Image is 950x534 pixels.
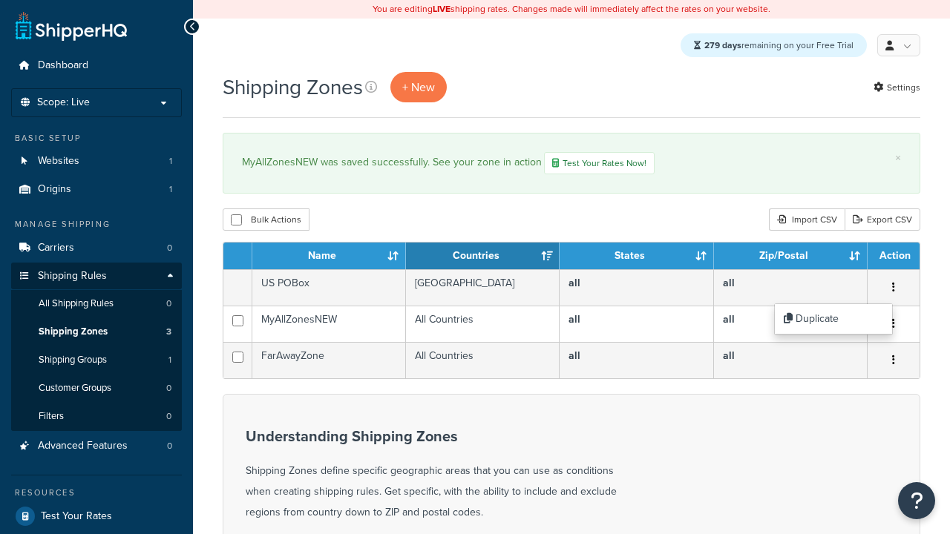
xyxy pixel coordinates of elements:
[704,39,741,52] strong: 279 days
[252,342,406,378] td: FarAwayZone
[406,243,560,269] th: Countries: activate to sort column ascending
[11,432,182,460] a: Advanced Features 0
[38,155,79,168] span: Websites
[402,79,435,96] span: + New
[223,73,363,102] h1: Shipping Zones
[569,311,580,327] b: all
[167,242,172,254] span: 0
[11,403,182,430] li: Filters
[11,176,182,203] a: Origins 1
[252,243,406,269] th: Name: activate to sort column ascending
[11,218,182,231] div: Manage Shipping
[560,243,713,269] th: States: activate to sort column ascending
[11,148,182,175] li: Websites
[874,77,920,98] a: Settings
[223,208,309,231] button: Bulk Actions
[390,72,447,102] a: + New
[39,410,64,423] span: Filters
[11,234,182,262] a: Carriers 0
[569,348,580,363] b: all
[169,155,172,168] span: 1
[38,270,107,283] span: Shipping Rules
[39,354,107,366] span: Shipping Groups
[11,503,182,530] a: Test Your Rates
[898,482,935,519] button: Open Resource Center
[38,440,128,452] span: Advanced Features
[868,243,920,269] th: Action
[406,306,560,342] td: All Countries
[895,152,901,164] a: ×
[11,263,182,432] li: Shipping Rules
[714,243,868,269] th: Zip/Postal: activate to sort column ascending
[166,297,171,310] span: 0
[11,375,182,402] li: Customer Groups
[406,269,560,306] td: [GEOGRAPHIC_DATA]
[39,326,108,338] span: Shipping Zones
[406,342,560,378] td: All Countries
[169,183,172,196] span: 1
[37,96,90,109] span: Scope: Live
[723,275,735,291] b: all
[246,428,617,444] h3: Understanding Shipping Zones
[39,297,114,310] span: All Shipping Rules
[246,428,617,523] div: Shipping Zones define specific geographic areas that you can use as conditions when creating ship...
[681,33,867,57] div: remaining on your Free Trial
[11,148,182,175] a: Websites 1
[723,348,735,363] b: all
[569,275,580,291] b: all
[166,326,171,338] span: 3
[11,132,182,145] div: Basic Setup
[433,2,451,16] b: LIVE
[769,208,845,231] div: Import CSV
[775,304,892,334] a: Duplicate
[11,176,182,203] li: Origins
[11,234,182,262] li: Carriers
[11,318,182,346] a: Shipping Zones 3
[11,52,182,79] a: Dashboard
[39,382,111,395] span: Customer Groups
[166,410,171,423] span: 0
[167,440,172,452] span: 0
[16,11,127,41] a: ShipperHQ Home
[11,432,182,460] li: Advanced Features
[723,311,735,327] b: all
[11,375,182,402] a: Customer Groups 0
[845,208,920,231] a: Export CSV
[11,290,182,317] li: All Shipping Rules
[41,510,112,523] span: Test Your Rates
[252,269,406,306] td: US POBox
[38,59,88,72] span: Dashboard
[242,152,901,174] div: MyAllZonesNEW was saved successfully. See your zone in action
[11,487,182,499] div: Resources
[544,152,655,174] a: Test Your Rates Now!
[252,306,406,342] td: MyAllZonesNEW
[11,346,182,374] li: Shipping Groups
[11,403,182,430] a: Filters 0
[38,242,74,254] span: Carriers
[38,183,71,196] span: Origins
[11,346,182,374] a: Shipping Groups 1
[11,263,182,290] a: Shipping Rules
[11,318,182,346] li: Shipping Zones
[168,354,171,366] span: 1
[166,382,171,395] span: 0
[11,290,182,317] a: All Shipping Rules 0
